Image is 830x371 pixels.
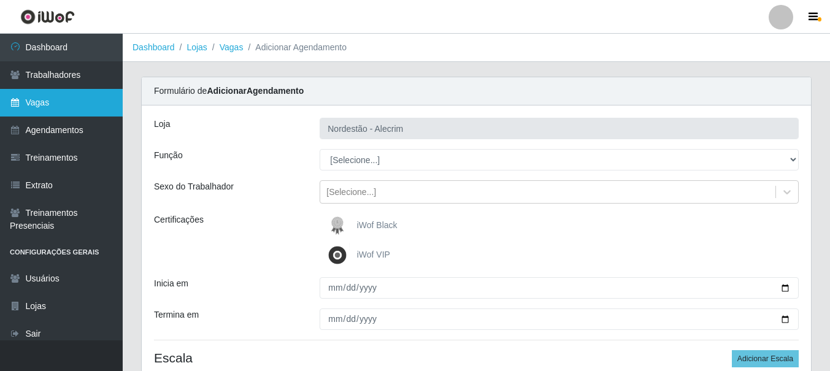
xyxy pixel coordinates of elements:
div: Formulário de [142,77,811,105]
img: iWof VIP [325,243,355,267]
label: Função [154,149,183,162]
button: Adicionar Escala [732,350,799,367]
input: 00/00/0000 [320,277,799,299]
label: Sexo do Trabalhador [154,180,234,193]
label: Termina em [154,308,199,321]
li: Adicionar Agendamento [243,41,347,54]
div: [Selecione...] [326,186,376,199]
nav: breadcrumb [123,34,830,62]
span: iWof Black [357,220,398,230]
a: Dashboard [133,42,175,52]
img: iWof Black [325,213,355,238]
label: Certificações [154,213,204,226]
input: 00/00/0000 [320,308,799,330]
h4: Escala [154,350,799,365]
label: Loja [154,118,170,131]
a: Lojas [186,42,207,52]
img: CoreUI Logo [20,9,75,25]
strong: Adicionar Agendamento [207,86,304,96]
a: Vagas [220,42,244,52]
label: Inicia em [154,277,188,290]
span: iWof VIP [357,250,390,259]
